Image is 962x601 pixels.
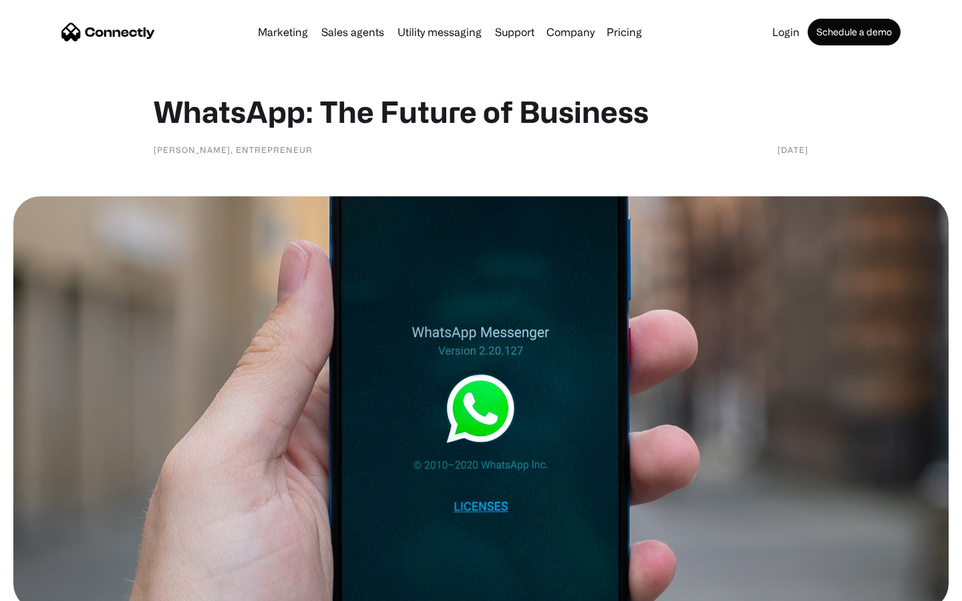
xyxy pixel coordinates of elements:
a: Pricing [601,27,647,37]
h1: WhatsApp: The Future of Business [154,93,808,130]
a: Support [490,27,540,37]
a: Login [767,27,805,37]
aside: Language selected: English [13,578,80,596]
a: Sales agents [316,27,389,37]
a: Marketing [253,27,313,37]
a: Utility messaging [392,27,487,37]
div: [PERSON_NAME], Entrepreneur [154,143,313,156]
a: Schedule a demo [808,19,901,45]
ul: Language list [27,578,80,596]
div: Company [546,23,595,41]
div: [DATE] [778,143,808,156]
